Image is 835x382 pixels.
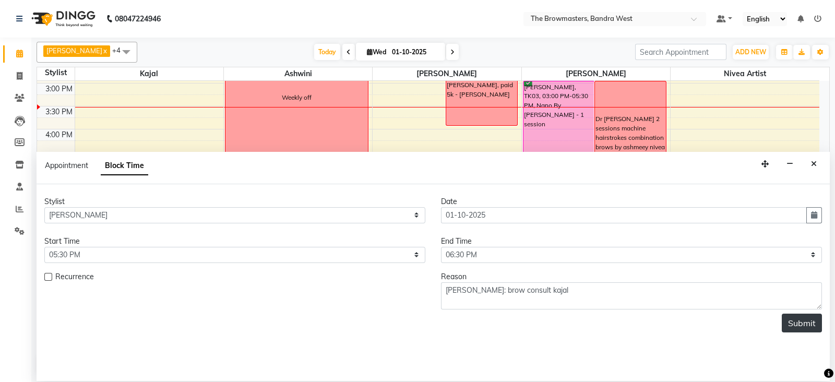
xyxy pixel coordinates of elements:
[43,106,75,117] div: 3:30 PM
[282,93,312,102] div: Weekly off
[635,44,726,60] input: Search Appointment
[522,67,670,80] span: [PERSON_NAME]
[523,81,594,194] div: [PERSON_NAME], TK03, 03:00 PM-05:30 PM, Nano By [PERSON_NAME] - 1 session
[43,83,75,94] div: 3:00 PM
[44,236,425,247] div: Start Time
[671,67,819,80] span: Nivea Artist
[441,236,822,247] div: End Time
[102,46,107,55] a: x
[43,129,75,140] div: 4:00 PM
[441,271,822,282] div: Reason
[782,314,822,332] button: Submit
[27,4,98,33] img: logo
[447,62,517,99] div: Shilpa: 1st Sess Nano brows by [PERSON_NAME], paid 5k - [PERSON_NAME]
[441,196,822,207] div: Date
[735,48,766,56] span: ADD NEW
[37,67,75,78] div: Stylist
[389,44,441,60] input: 2025-10-01
[364,48,389,56] span: Wed
[112,46,128,54] span: +4
[55,271,94,284] span: Recurrence
[733,45,769,59] button: ADD NEW
[46,46,102,55] span: [PERSON_NAME]
[373,67,521,80] span: [PERSON_NAME]
[44,196,425,207] div: Stylist
[224,67,372,80] span: Ashwini
[75,67,223,80] span: Kajal
[101,157,148,175] span: Block Time
[806,156,821,172] button: Close
[45,161,88,170] span: Appointment
[115,4,161,33] b: 08047224946
[441,207,807,223] input: yyyy-mm-dd
[314,44,340,60] span: Today
[595,114,665,161] div: Dr [PERSON_NAME] 2 sessions machine hairstrokes combination brows by ashmeey nivea 5k paid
